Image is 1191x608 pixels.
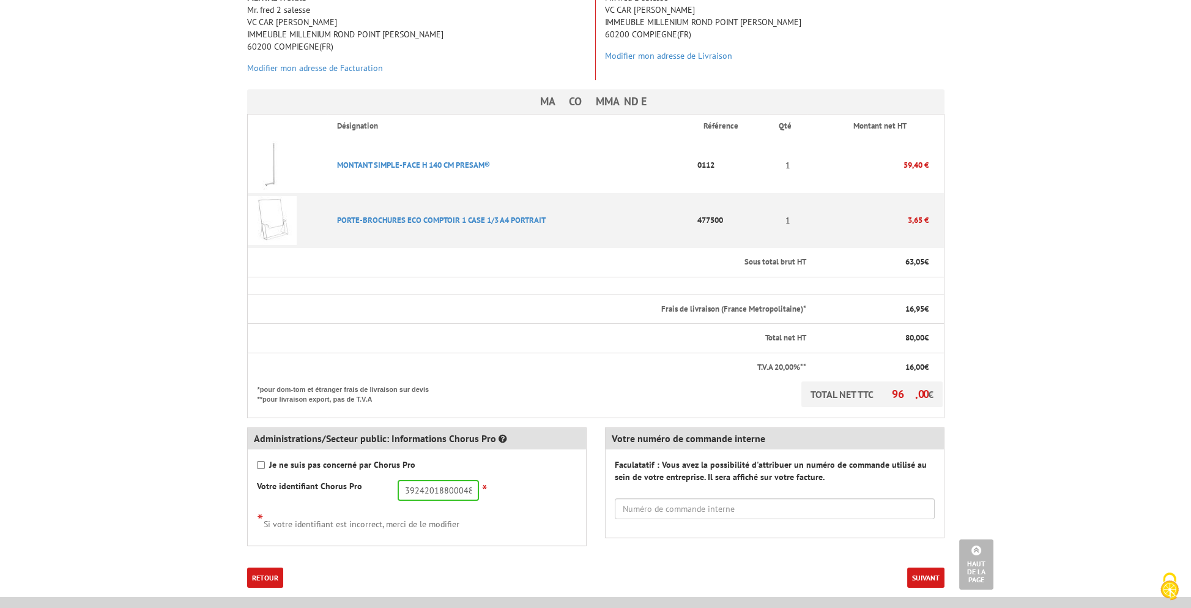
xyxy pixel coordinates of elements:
[817,362,928,373] p: €
[615,459,935,483] label: Faculatatif : Vous avez la possibilité d'attribuer un numéro de commande utilisé au sein de votre...
[817,332,928,344] p: €
[269,459,415,470] strong: Je ne suis pas concerné par Chorus Pro
[257,461,265,469] input: Je ne suis pas concerné par Chorus Pro
[337,160,490,170] a: MONTANT SIMPLE-FACE H 140 CM PRESAM®
[905,362,924,372] span: 16,00
[247,62,383,73] a: Modifier mon adresse de Facturation
[694,154,768,176] p: 0112
[694,114,768,138] th: Référence
[905,332,924,343] span: 80,00
[257,480,362,492] label: Votre identifiant Chorus Pro
[257,510,577,530] div: Si votre identifiant est incorrect, merci de le modifier
[807,154,928,176] p: 59,40 €
[817,121,942,132] p: Montant net HT
[327,114,694,138] th: Désignation
[258,381,441,404] p: *pour dom-tom et étranger frais de livraison sur devis **pour livraison export, pas de T.V.A
[807,209,928,231] p: 3,65 €
[606,428,944,449] div: Votre numéro de commande interne
[907,568,944,588] button: Suivant
[801,381,943,407] p: TOTAL NET TTC €
[247,89,944,114] h3: Ma commande
[258,362,807,373] p: T.V.A 20,00%**
[1148,566,1191,608] button: Cookies (fenêtre modale)
[337,215,546,225] a: PORTE-BROCHURES ECO COMPTOIR 1 CASE 1/3 A4 PORTRAIT
[769,193,808,248] td: 1
[905,304,924,314] span: 16,95
[615,498,935,519] input: Numéro de commande interne
[247,324,807,353] th: Total net HT
[1154,571,1185,602] img: Cookies (fenêtre modale)
[817,304,928,315] p: €
[694,209,768,231] p: 477500
[817,257,928,268] p: €
[247,295,807,324] th: Frais de livraison (France Metropolitaine)*
[769,138,808,193] td: 1
[247,568,283,588] a: Retour
[769,114,808,138] th: Qté
[248,196,297,245] img: PORTE-BROCHURES ECO COMPTOIR 1 CASE 1/3 A4 PORTRAIT
[248,428,586,449] div: Administrations/Secteur public: Informations Chorus Pro
[959,539,993,590] a: Haut de la page
[605,50,732,61] a: Modifier mon adresse de Livraison
[248,141,297,190] img: MONTANT SIMPLE-FACE H 140 CM PRESAM®
[247,248,807,277] th: Sous total brut HT
[905,257,924,267] span: 63,05
[892,387,928,401] span: 96,00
